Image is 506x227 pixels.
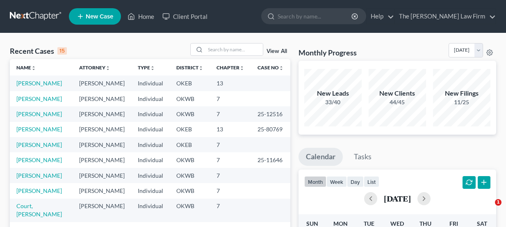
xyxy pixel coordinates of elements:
input: Search by name... [278,9,353,24]
td: [PERSON_NAME] [73,168,131,183]
h3: Monthly Progress [299,48,357,57]
i: unfold_more [31,66,36,71]
a: View All [267,48,287,54]
a: Calendar [299,148,343,166]
i: unfold_more [279,66,284,71]
div: 15 [57,47,67,55]
td: [PERSON_NAME] [73,199,131,222]
a: Nameunfold_more [16,64,36,71]
td: OKWB [170,199,210,222]
span: Fri [449,220,458,227]
div: New Leads [304,89,362,98]
td: 7 [210,137,251,152]
td: 7 [210,152,251,167]
a: Help [367,9,394,24]
span: Sat [477,220,487,227]
a: [PERSON_NAME] [16,80,62,87]
span: Thu [419,220,431,227]
a: Home [123,9,158,24]
a: The [PERSON_NAME] Law Firm [395,9,496,24]
td: 7 [210,183,251,198]
i: unfold_more [105,66,110,71]
a: Tasks [346,148,379,166]
td: Individual [131,152,170,167]
td: Individual [131,91,170,106]
td: [PERSON_NAME] [73,76,131,91]
td: 25-11646 [251,152,290,167]
td: Individual [131,168,170,183]
td: OKWB [170,106,210,122]
i: unfold_more [150,66,155,71]
a: Case Nounfold_more [258,64,284,71]
td: Individual [131,199,170,222]
i: unfold_more [198,66,203,71]
td: OKWB [170,168,210,183]
td: 13 [210,122,251,137]
button: day [347,176,364,187]
iframe: Intercom live chat [478,199,498,219]
a: [PERSON_NAME] [16,156,62,163]
td: OKEB [170,76,210,91]
a: Chapterunfold_more [217,64,244,71]
a: [PERSON_NAME] [16,187,62,194]
td: [PERSON_NAME] [73,183,131,198]
div: New Clients [369,89,426,98]
a: Districtunfold_more [176,64,203,71]
button: week [326,176,347,187]
td: OKWB [170,152,210,167]
td: 13 [210,76,251,91]
td: [PERSON_NAME] [73,152,131,167]
button: month [304,176,326,187]
a: Typeunfold_more [138,64,155,71]
div: New Filings [433,89,490,98]
td: Individual [131,122,170,137]
a: Court, [PERSON_NAME] [16,202,62,218]
td: 7 [210,199,251,222]
td: Individual [131,183,170,198]
div: 44/45 [369,98,426,106]
span: Mon [333,220,348,227]
td: [PERSON_NAME] [73,137,131,152]
span: New Case [86,14,113,20]
button: list [364,176,379,187]
span: Tue [364,220,374,227]
h2: [DATE] [384,194,411,203]
span: 1 [495,199,501,206]
td: [PERSON_NAME] [73,122,131,137]
td: 7 [210,168,251,183]
td: Individual [131,137,170,152]
td: 7 [210,106,251,122]
td: 25-80769 [251,122,290,137]
a: [PERSON_NAME] [16,141,62,148]
a: [PERSON_NAME] [16,126,62,133]
div: Recent Cases [10,46,67,56]
a: Client Portal [158,9,212,24]
a: Attorneyunfold_more [79,64,110,71]
a: [PERSON_NAME] [16,95,62,102]
td: 25-12516 [251,106,290,122]
td: OKWB [170,183,210,198]
a: [PERSON_NAME] [16,172,62,179]
td: OKEB [170,122,210,137]
td: Individual [131,76,170,91]
td: 7 [210,91,251,106]
td: OKEB [170,137,210,152]
a: [PERSON_NAME] [16,110,62,117]
td: Individual [131,106,170,122]
td: [PERSON_NAME] [73,91,131,106]
div: 11/25 [433,98,490,106]
input: Search by name... [205,44,263,55]
span: Sun [306,220,318,227]
span: Wed [390,220,404,227]
i: unfold_more [239,66,244,71]
div: 33/40 [304,98,362,106]
td: OKWB [170,91,210,106]
td: [PERSON_NAME] [73,106,131,122]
